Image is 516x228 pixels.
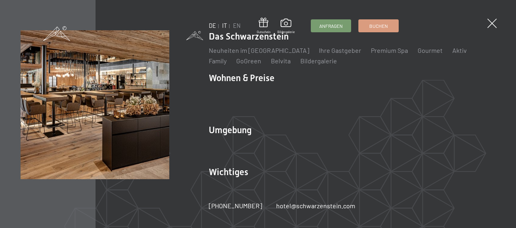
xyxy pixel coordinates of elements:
a: Belvita [271,57,291,65]
a: IT [222,22,227,29]
a: [PHONE_NUMBER] [209,201,262,210]
span: Buchen [369,23,388,29]
a: Buchen [359,20,398,32]
a: Bildergalerie [277,19,295,34]
a: hotel@schwarzenstein.com [276,201,355,210]
a: Gourmet [418,46,443,54]
a: Ihre Gastgeber [319,46,361,54]
a: Bildergalerie [300,57,337,65]
a: GoGreen [236,57,261,65]
a: Anfragen [311,20,351,32]
a: Neuheiten im [GEOGRAPHIC_DATA] [209,46,309,54]
span: Bildergalerie [277,30,295,34]
a: Premium Spa [371,46,408,54]
span: Gutschein [257,30,270,34]
a: Aktiv [452,46,467,54]
a: DE [209,22,216,29]
span: Anfragen [319,23,343,29]
a: EN [233,22,241,29]
a: Gutschein [257,18,270,34]
a: Family [209,57,227,65]
span: [PHONE_NUMBER] [209,202,262,209]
